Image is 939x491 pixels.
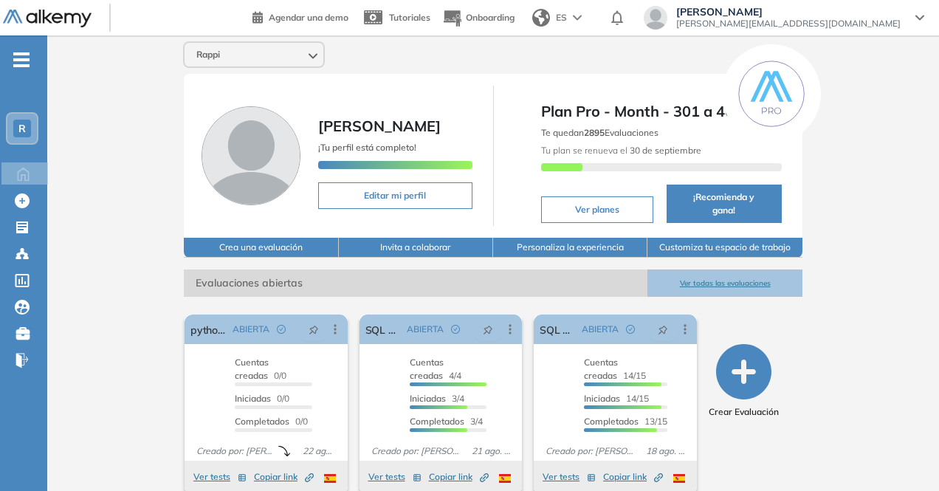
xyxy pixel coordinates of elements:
[499,474,511,483] img: ESP
[235,416,289,427] span: Completados
[410,416,483,427] span: 3/4
[235,357,286,381] span: 0/0
[252,7,348,25] a: Agendar una demo
[235,416,308,427] span: 0/0
[269,12,348,23] span: Agendar una demo
[297,444,342,458] span: 22 ago. 2025
[582,323,619,336] span: ABIERTA
[709,344,779,419] button: Crear Evaluación
[584,416,639,427] span: Completados
[627,145,701,156] b: 30 de septiembre
[584,357,618,381] span: Cuentas creadas
[254,468,314,486] button: Copiar link
[640,444,691,458] span: 18 ago. 2025
[709,405,779,419] span: Crear Evaluación
[647,317,679,341] button: pushpin
[193,468,247,486] button: Ver tests
[318,142,416,153] span: ¡Tu perfil está completo!
[540,315,576,344] a: SQL Growth E&A
[235,393,271,404] span: Iniciadas
[603,468,663,486] button: Copiar link
[573,15,582,21] img: arrow
[365,444,466,458] span: Creado por: [PERSON_NAME]
[184,238,338,258] button: Crea una evaluación
[196,49,220,61] span: Rappi
[603,470,663,484] span: Copiar link
[410,357,444,381] span: Cuentas creadas
[389,12,430,23] span: Tutoriales
[667,185,782,223] button: ¡Recomienda y gana!
[584,127,605,138] b: 2895
[673,474,685,483] img: ESP
[235,393,289,404] span: 0/0
[410,393,446,404] span: Iniciadas
[410,357,461,381] span: 4/4
[451,325,460,334] span: check-circle
[318,182,472,209] button: Editar mi perfil
[254,470,314,484] span: Copiar link
[442,2,515,34] button: Onboarding
[277,325,286,334] span: check-circle
[235,357,269,381] span: Cuentas creadas
[184,269,647,297] span: Evaluaciones abiertas
[493,238,647,258] button: Personaliza la experiencia
[543,468,596,486] button: Ver tests
[339,238,493,258] button: Invita a colaborar
[13,58,30,61] i: -
[429,470,489,484] span: Copiar link
[365,315,402,344] a: SQL Turbo
[3,10,92,28] img: Logo
[202,106,300,205] img: Foto de perfil
[324,474,336,483] img: ESP
[483,323,493,335] span: pushpin
[584,393,620,404] span: Iniciadas
[466,12,515,23] span: Onboarding
[429,468,489,486] button: Copiar link
[676,6,901,18] span: [PERSON_NAME]
[556,11,567,24] span: ES
[407,323,444,336] span: ABIERTA
[676,18,901,30] span: [PERSON_NAME][EMAIL_ADDRESS][DOMAIN_NAME]
[626,325,635,334] span: check-circle
[410,393,464,404] span: 3/4
[410,416,464,427] span: Completados
[190,315,227,344] a: python support
[541,196,653,223] button: Ver planes
[190,444,278,458] span: Creado por: [PERSON_NAME]
[318,117,441,135] span: [PERSON_NAME]
[541,145,701,156] span: Tu plan se renueva el
[584,357,646,381] span: 14/15
[18,123,26,134] span: R
[532,9,550,27] img: world
[297,317,330,341] button: pushpin
[647,269,802,297] button: Ver todas las evaluaciones
[541,127,658,138] span: Te quedan Evaluaciones
[368,468,422,486] button: Ver tests
[541,100,782,123] span: Plan Pro - Month - 301 a 400
[584,393,649,404] span: 14/15
[309,323,319,335] span: pushpin
[472,317,504,341] button: pushpin
[466,444,517,458] span: 21 ago. 2025
[647,238,802,258] button: Customiza tu espacio de trabajo
[540,444,640,458] span: Creado por: [PERSON_NAME]
[233,323,269,336] span: ABIERTA
[584,416,667,427] span: 13/15
[658,323,668,335] span: pushpin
